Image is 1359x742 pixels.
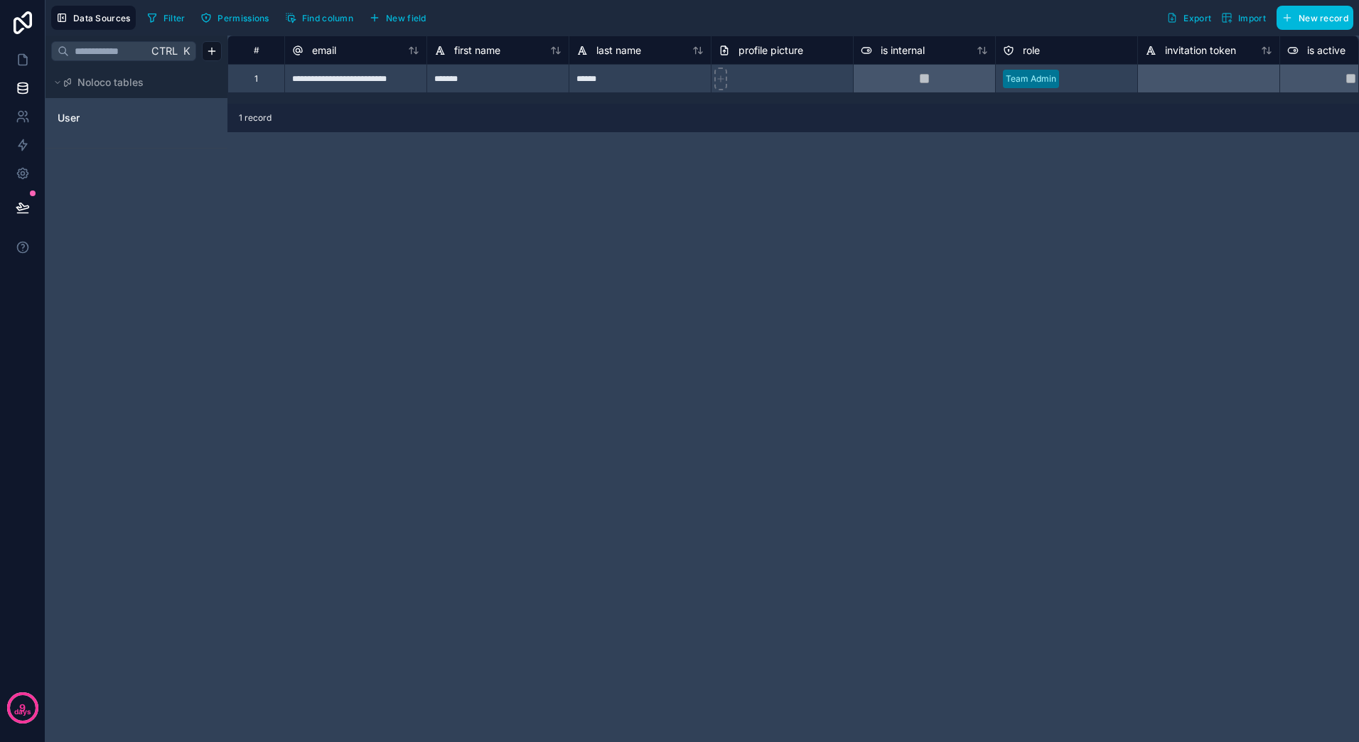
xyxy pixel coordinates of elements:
div: # [239,45,274,55]
button: Permissions [195,7,274,28]
div: 1 [254,73,258,85]
div: User [51,107,222,129]
span: 1 record [239,112,272,124]
span: profile picture [738,43,803,58]
span: is active [1307,43,1345,58]
span: Export [1183,13,1211,23]
p: 9 [19,701,26,715]
button: Export [1161,6,1216,30]
span: User [58,111,80,125]
button: Noloco tables [51,72,213,92]
button: Import [1216,6,1271,30]
span: Find column [302,13,353,23]
a: User [58,111,173,125]
span: Filter [163,13,186,23]
span: invitation token [1165,43,1236,58]
button: New field [364,7,431,28]
span: Import [1238,13,1266,23]
span: New field [386,13,426,23]
span: is internal [881,43,925,58]
button: New record [1277,6,1353,30]
p: days [14,706,31,718]
span: Ctrl [150,42,179,60]
span: email [312,43,336,58]
span: Noloco tables [77,75,144,90]
div: Team Admin [1006,72,1056,85]
span: first name [454,43,500,58]
a: Permissions [195,7,279,28]
span: New record [1299,13,1348,23]
span: role [1023,43,1040,58]
button: Find column [280,7,358,28]
span: K [181,46,191,56]
span: last name [596,43,641,58]
button: Filter [141,7,190,28]
button: Data Sources [51,6,136,30]
a: New record [1271,6,1353,30]
span: Permissions [217,13,269,23]
span: Data Sources [73,13,131,23]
